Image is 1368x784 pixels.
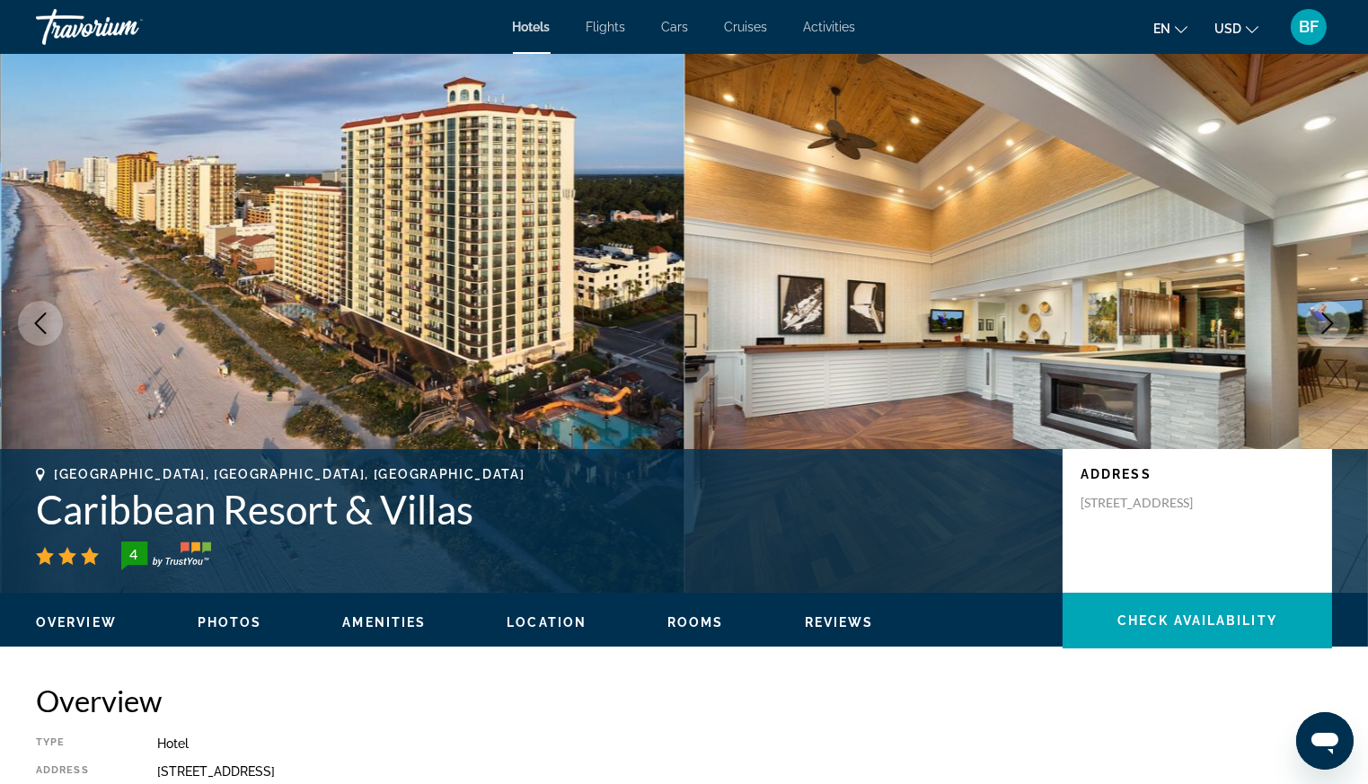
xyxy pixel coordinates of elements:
span: Rooms [667,615,724,630]
iframe: Button to launch messaging window [1296,712,1354,770]
div: [STREET_ADDRESS] [157,764,1332,779]
button: Rooms [667,614,724,630]
span: Check Availability [1117,613,1277,628]
button: Previous image [18,301,63,346]
span: USD [1214,22,1241,36]
button: Photos [198,614,262,630]
span: Photos [198,615,262,630]
h2: Overview [36,683,1332,718]
span: BF [1299,18,1319,36]
div: 4 [116,543,152,565]
a: Hotels [513,20,551,34]
div: Address [36,764,112,779]
button: Amenities [342,614,426,630]
p: [STREET_ADDRESS] [1081,495,1224,511]
span: Reviews [805,615,874,630]
a: Flights [587,20,626,34]
span: [GEOGRAPHIC_DATA], [GEOGRAPHIC_DATA], [GEOGRAPHIC_DATA] [54,467,525,481]
a: Travorium [36,4,216,50]
p: Address [1081,467,1314,481]
div: Type [36,736,112,751]
span: Overview [36,615,117,630]
button: User Menu [1285,8,1332,46]
button: Change currency [1214,15,1258,41]
button: Check Availability [1063,593,1332,648]
h1: Caribbean Resort & Villas [36,486,1045,533]
button: Next image [1305,301,1350,346]
a: Cruises [725,20,768,34]
div: Hotel [157,736,1332,751]
a: Cars [662,20,689,34]
a: Activities [804,20,856,34]
button: Overview [36,614,117,630]
span: Amenities [342,615,426,630]
span: en [1153,22,1170,36]
button: Location [507,614,587,630]
span: Location [507,615,587,630]
button: Reviews [805,614,874,630]
img: trustyou-badge-hor.svg [121,542,211,570]
button: Change language [1153,15,1187,41]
